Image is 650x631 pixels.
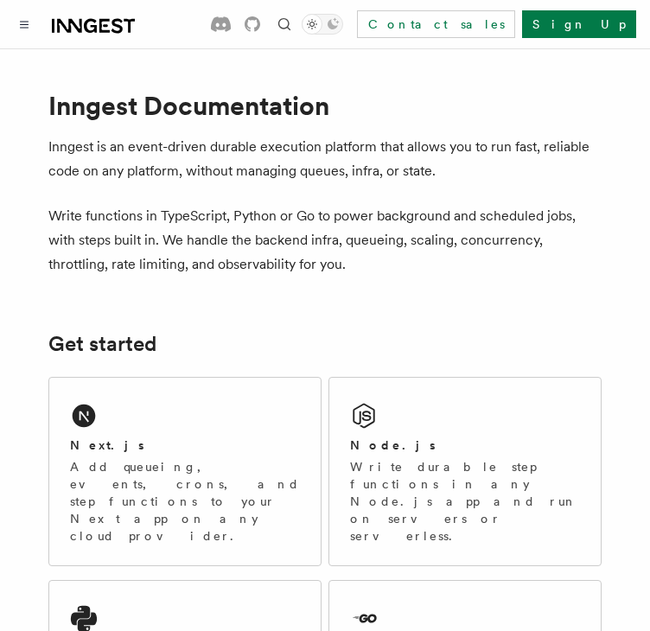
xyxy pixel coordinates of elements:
[48,90,602,121] h1: Inngest Documentation
[70,437,144,454] h2: Next.js
[48,332,156,356] a: Get started
[48,135,602,183] p: Inngest is an event-driven durable execution platform that allows you to run fast, reliable code ...
[350,458,580,545] p: Write durable step functions in any Node.js app and run on servers or serverless.
[328,377,602,566] a: Node.jsWrite durable step functions in any Node.js app and run on servers or serverless.
[70,458,300,545] p: Add queueing, events, crons, and step functions to your Next app on any cloud provider.
[14,14,35,35] button: Toggle navigation
[48,377,322,566] a: Next.jsAdd queueing, events, crons, and step functions to your Next app on any cloud provider.
[350,437,436,454] h2: Node.js
[522,10,636,38] a: Sign Up
[357,10,515,38] a: Contact sales
[302,14,343,35] button: Toggle dark mode
[274,14,295,35] button: Find something...
[48,204,602,277] p: Write functions in TypeScript, Python or Go to power background and scheduled jobs, with steps bu...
